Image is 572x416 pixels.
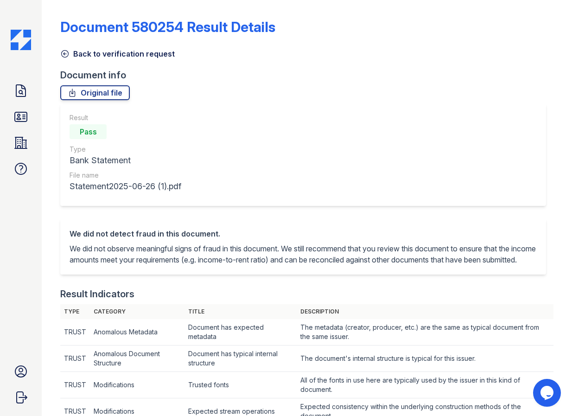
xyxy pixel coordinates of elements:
td: Trusted fonts [184,372,297,398]
td: The document's internal structure is typical for this issuer. [297,346,553,372]
th: Title [184,304,297,319]
td: TRUST [60,346,90,372]
p: We did not observe meaningful signs of fraud in this document. We still recommend that you review... [70,243,537,265]
th: Category [90,304,184,319]
div: Type [70,145,181,154]
a: Back to verification request [60,48,175,59]
td: TRUST [60,372,90,398]
td: Anomalous Document Structure [90,346,184,372]
td: Document has expected metadata [184,319,297,346]
div: Result [70,113,181,122]
iframe: chat widget [533,379,563,407]
a: Document 580254 Result Details [60,19,275,35]
td: Anomalous Metadata [90,319,184,346]
td: The metadata (creator, producer, etc.) are the same as typical document from the same issuer. [297,319,553,346]
div: Bank Statement [70,154,181,167]
td: TRUST [60,319,90,346]
td: Document has typical internal structure [184,346,297,372]
td: Modifications [90,372,184,398]
td: All of the fonts in use here are typically used by the issuer in this kind of document. [297,372,553,398]
div: Result Indicators [60,288,134,301]
div: File name [70,171,181,180]
img: CE_Icon_Blue-c292c112584629df590d857e76928e9f676e5b41ef8f769ba2f05ee15b207248.png [11,30,31,50]
th: Type [60,304,90,319]
div: Document info [60,69,553,82]
div: Pass [70,124,107,139]
a: Original file [60,85,130,100]
div: We did not detect fraud in this document. [70,228,537,239]
div: Statement2025-06-26 (1).pdf [70,180,181,193]
th: Description [297,304,553,319]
